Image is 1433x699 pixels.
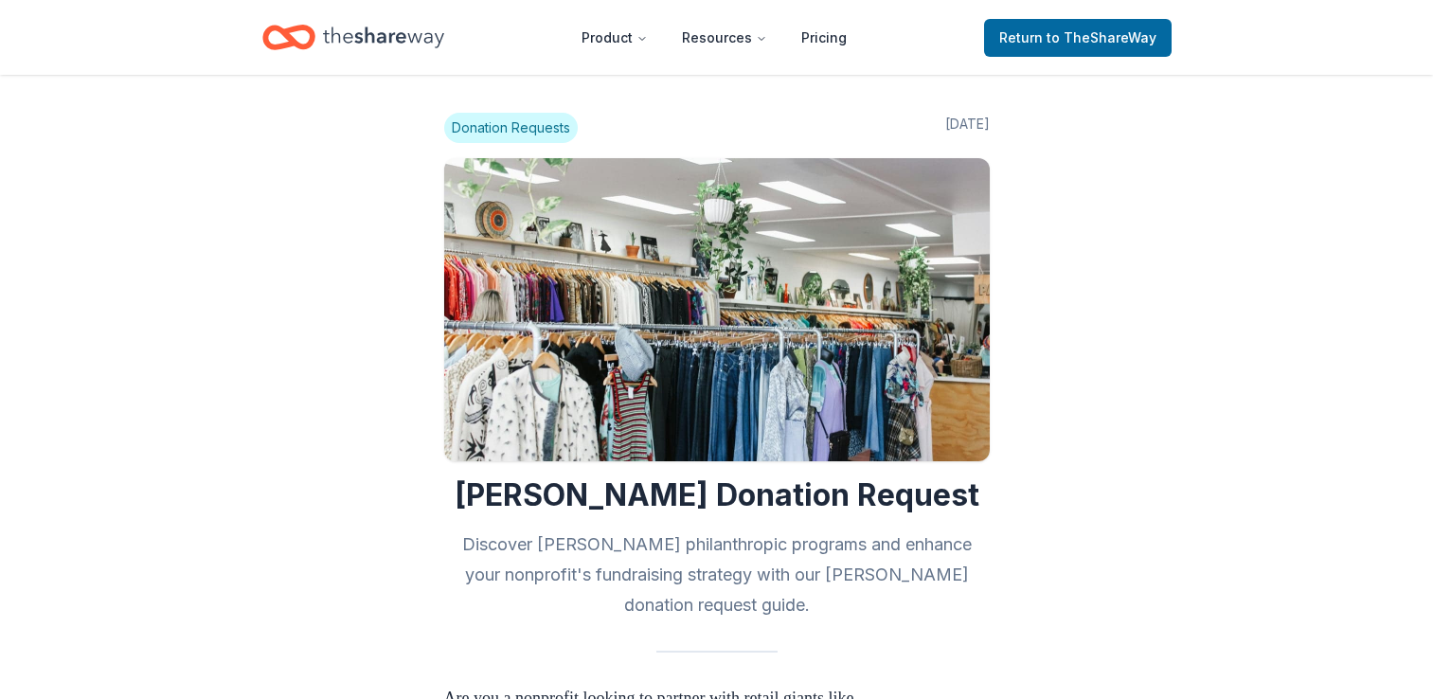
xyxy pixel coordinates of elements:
[984,19,1172,57] a: Returnto TheShareWay
[444,529,990,620] h2: Discover [PERSON_NAME] philanthropic programs and enhance your nonprofit's fundraising strategy w...
[444,113,578,143] span: Donation Requests
[566,19,663,57] button: Product
[786,19,862,57] a: Pricing
[566,15,862,60] nav: Main
[262,15,444,60] a: Home
[999,27,1156,49] span: Return
[667,19,782,57] button: Resources
[945,113,990,143] span: [DATE]
[444,476,990,514] h1: [PERSON_NAME] Donation Request
[444,158,990,461] img: Image for Kohl’s Donation Request
[1047,29,1156,45] span: to TheShareWay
